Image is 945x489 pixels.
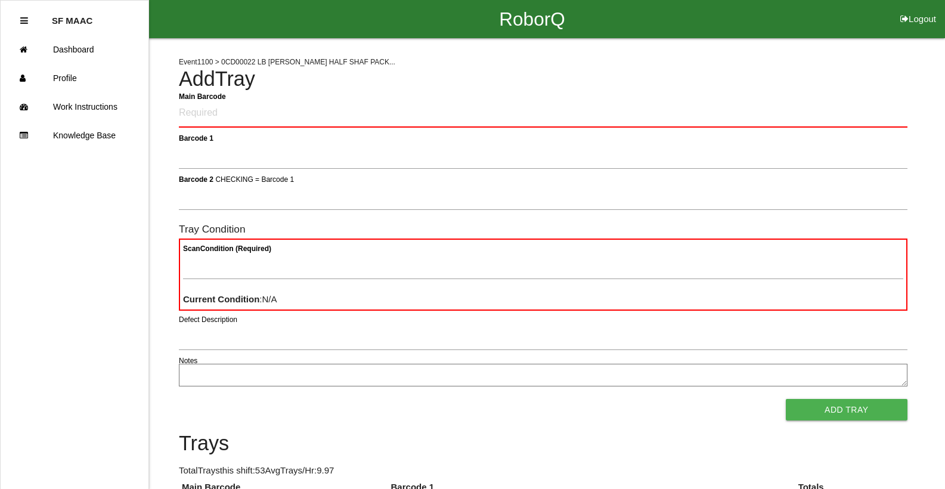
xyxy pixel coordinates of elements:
div: Close [20,7,28,35]
a: Work Instructions [1,92,148,121]
h4: Trays [179,432,907,455]
a: Dashboard [1,35,148,64]
a: Profile [1,64,148,92]
a: Knowledge Base [1,121,148,150]
span: Event 1100 > 0CD00022 LB [PERSON_NAME] HALF SHAF PACK... [179,58,395,66]
p: Total Trays this shift: 53 Avg Trays /Hr: 9.97 [179,464,907,478]
input: Required [179,100,907,128]
h4: Add Tray [179,68,907,91]
b: Main Barcode [179,92,226,100]
p: SF MAAC [52,7,92,26]
span: : N/A [183,294,277,304]
b: Barcode 1 [179,134,213,142]
label: Defect Description [179,314,237,325]
button: Add Tray [786,399,907,420]
b: Current Condition [183,294,259,304]
h6: Tray Condition [179,224,907,235]
b: Scan Condition (Required) [183,244,271,253]
b: Barcode 2 [179,175,213,183]
span: CHECKING = Barcode 1 [215,175,294,183]
label: Notes [179,355,197,366]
